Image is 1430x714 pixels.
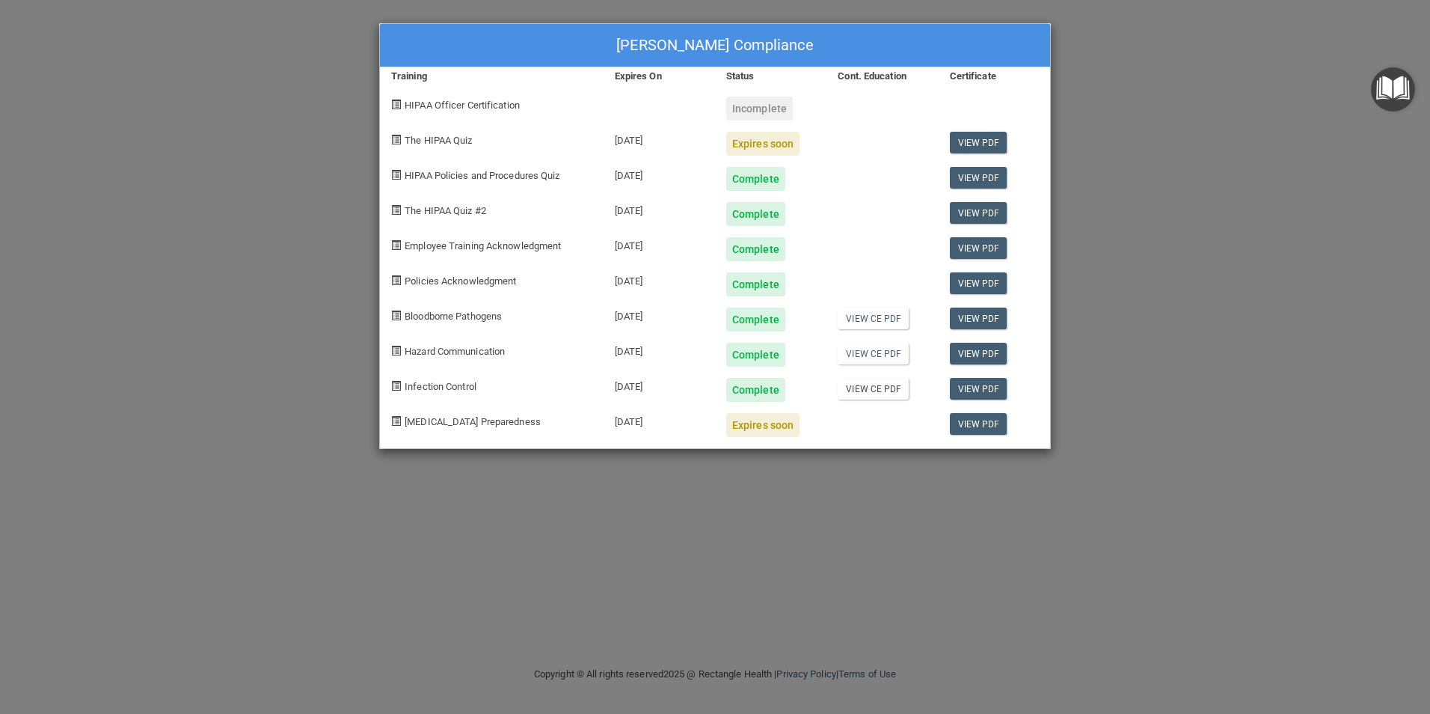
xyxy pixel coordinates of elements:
[950,132,1007,153] a: View PDF
[405,346,505,357] span: Hazard Communication
[826,67,938,85] div: Cont. Education
[405,240,561,251] span: Employee Training Acknowledgment
[726,343,785,367] div: Complete
[1371,67,1415,112] button: Open Resource Center
[939,67,1050,85] div: Certificate
[950,343,1007,364] a: View PDF
[604,120,715,156] div: [DATE]
[726,272,785,296] div: Complete
[405,170,559,181] span: HIPAA Policies and Procedures Quiz
[838,343,909,364] a: View CE PDF
[950,167,1007,189] a: View PDF
[950,202,1007,224] a: View PDF
[726,413,800,437] div: Expires soon
[405,100,520,111] span: HIPAA Officer Certification
[838,378,909,400] a: View CE PDF
[405,311,502,322] span: Bloodborne Pathogens
[405,205,486,216] span: The HIPAA Quiz #2
[380,67,604,85] div: Training
[726,378,785,402] div: Complete
[950,272,1007,294] a: View PDF
[950,378,1007,400] a: View PDF
[604,156,715,191] div: [DATE]
[950,413,1007,435] a: View PDF
[405,381,476,392] span: Infection Control
[950,237,1007,259] a: View PDF
[604,296,715,332] div: [DATE]
[726,167,785,191] div: Complete
[604,367,715,402] div: [DATE]
[726,132,800,156] div: Expires soon
[950,308,1007,329] a: View PDF
[604,261,715,296] div: [DATE]
[405,135,472,146] span: The HIPAA Quiz
[726,237,785,261] div: Complete
[726,97,793,120] div: Incomplete
[604,226,715,261] div: [DATE]
[405,275,516,287] span: Policies Acknowledgment
[726,308,785,332] div: Complete
[604,332,715,367] div: [DATE]
[838,308,909,329] a: View CE PDF
[726,202,785,226] div: Complete
[604,402,715,437] div: [DATE]
[604,191,715,226] div: [DATE]
[380,24,1050,67] div: [PERSON_NAME] Compliance
[604,67,715,85] div: Expires On
[405,416,541,427] span: [MEDICAL_DATA] Preparedness
[715,67,826,85] div: Status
